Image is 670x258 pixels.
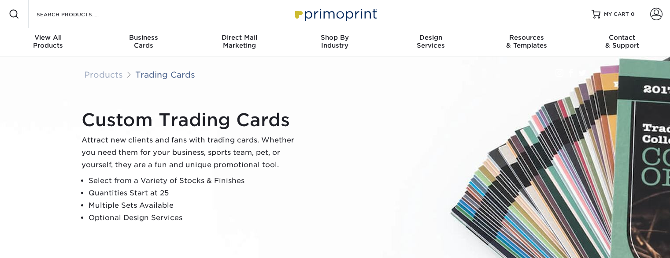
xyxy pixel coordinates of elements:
[135,70,195,79] a: Trading Cards
[604,11,629,18] span: MY CART
[36,9,122,19] input: SEARCH PRODUCTS.....
[84,70,123,79] a: Products
[192,34,287,49] div: Marketing
[287,28,383,56] a: Shop ByIndustry
[383,34,478,49] div: Services
[291,4,379,23] img: Primoprint
[478,28,574,56] a: Resources& Templates
[383,34,478,41] span: Design
[89,212,302,224] li: Optional Design Services
[81,134,302,171] p: Attract new clients and fans with trading cards. Whether you need them for your business, sports ...
[96,34,191,49] div: Cards
[574,34,670,49] div: & Support
[631,11,635,17] span: 0
[81,109,302,131] h1: Custom Trading Cards
[478,34,574,49] div: & Templates
[192,34,287,41] span: Direct Mail
[287,34,383,49] div: Industry
[287,34,383,41] span: Shop By
[192,28,287,56] a: Direct MailMarketing
[96,28,191,56] a: BusinessCards
[89,199,302,212] li: Multiple Sets Available
[574,28,670,56] a: Contact& Support
[478,34,574,41] span: Resources
[574,34,670,41] span: Contact
[96,34,191,41] span: Business
[383,28,478,56] a: DesignServices
[89,175,302,187] li: Select from a Variety of Stocks & Finishes
[89,187,302,199] li: Quantities Start at 25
